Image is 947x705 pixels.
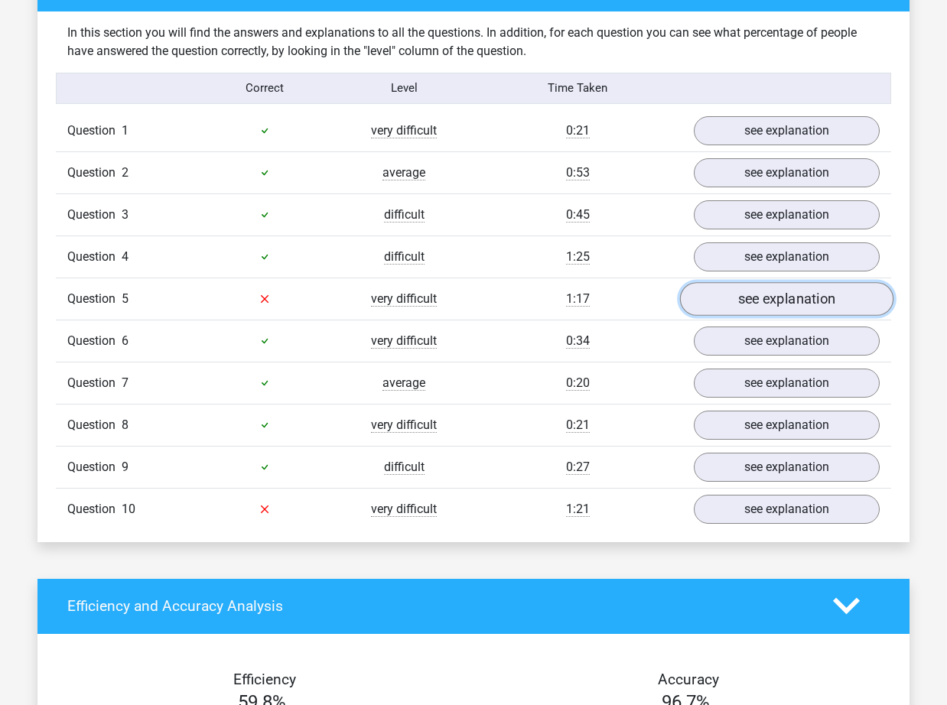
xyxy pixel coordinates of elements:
[566,417,590,433] span: 0:21
[566,207,590,223] span: 0:45
[371,417,437,433] span: very difficult
[566,249,590,265] span: 1:25
[67,597,810,615] h4: Efficiency and Accuracy Analysis
[67,416,122,434] span: Question
[122,375,129,390] span: 7
[566,502,590,517] span: 1:21
[694,116,880,145] a: see explanation
[566,165,590,180] span: 0:53
[382,165,425,180] span: average
[67,164,122,182] span: Question
[122,291,129,306] span: 5
[122,333,129,348] span: 6
[67,122,122,140] span: Question
[694,242,880,271] a: see explanation
[694,411,880,440] a: see explanation
[566,291,590,307] span: 1:17
[67,206,122,224] span: Question
[694,158,880,187] a: see explanation
[371,333,437,349] span: very difficult
[473,80,682,97] div: Time Taken
[196,80,335,97] div: Correct
[122,460,129,474] span: 9
[694,495,880,524] a: see explanation
[382,375,425,391] span: average
[122,249,129,264] span: 4
[67,458,122,476] span: Question
[680,282,893,316] a: see explanation
[694,327,880,356] a: see explanation
[491,671,886,688] h4: Accuracy
[694,369,880,398] a: see explanation
[384,460,425,475] span: difficult
[371,123,437,138] span: very difficult
[371,502,437,517] span: very difficult
[694,200,880,229] a: see explanation
[371,291,437,307] span: very difficult
[122,502,135,516] span: 10
[566,333,590,349] span: 0:34
[334,80,473,97] div: Level
[67,671,462,688] h4: Efficiency
[67,374,122,392] span: Question
[67,500,122,518] span: Question
[122,165,129,180] span: 2
[122,417,129,432] span: 8
[566,460,590,475] span: 0:27
[384,249,425,265] span: difficult
[694,453,880,482] a: see explanation
[566,123,590,138] span: 0:21
[67,248,122,266] span: Question
[122,123,129,138] span: 1
[122,207,129,222] span: 3
[67,290,122,308] span: Question
[384,207,425,223] span: difficult
[566,375,590,391] span: 0:20
[56,24,891,60] div: In this section you will find the answers and explanations to all the questions. In addition, for...
[67,332,122,350] span: Question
